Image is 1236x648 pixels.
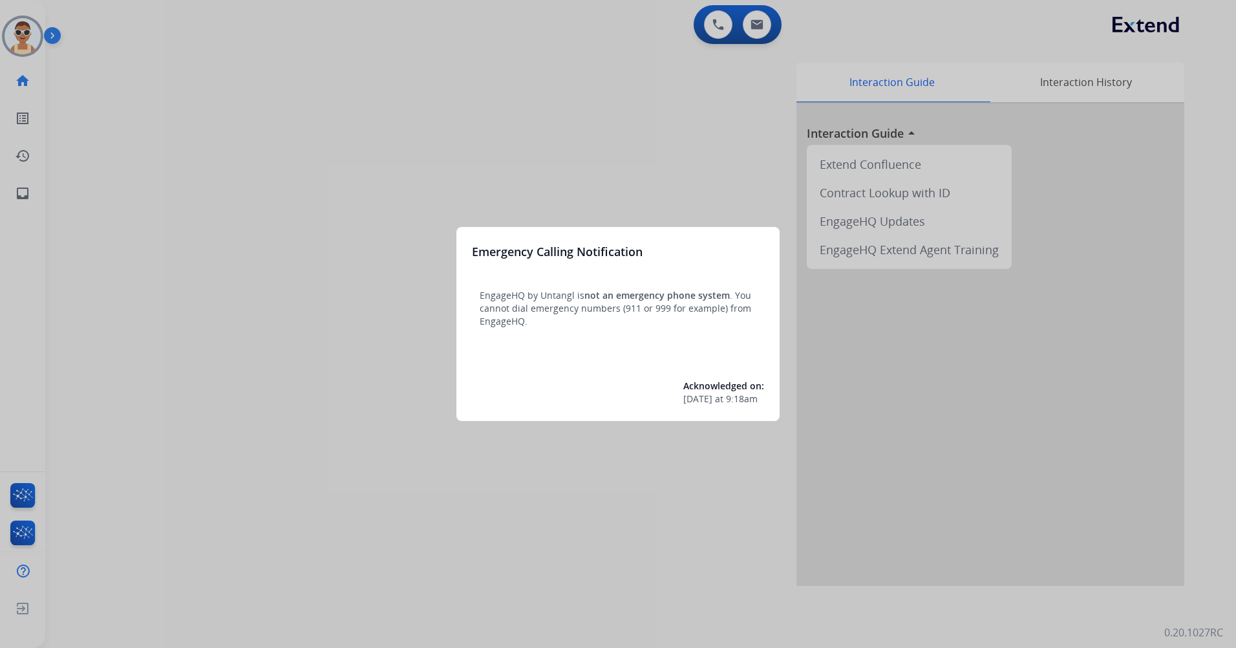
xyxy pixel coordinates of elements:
span: not an emergency phone system [584,289,730,301]
span: [DATE] [683,393,712,405]
h3: Emergency Calling Notification [472,243,643,261]
span: 9:18am [726,393,758,405]
p: EngageHQ by Untangl is . You cannot dial emergency numbers (911 or 999 for example) from EngageHQ. [480,289,756,328]
p: 0.20.1027RC [1164,625,1223,640]
span: Acknowledged on: [683,380,764,392]
div: at [683,393,764,405]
